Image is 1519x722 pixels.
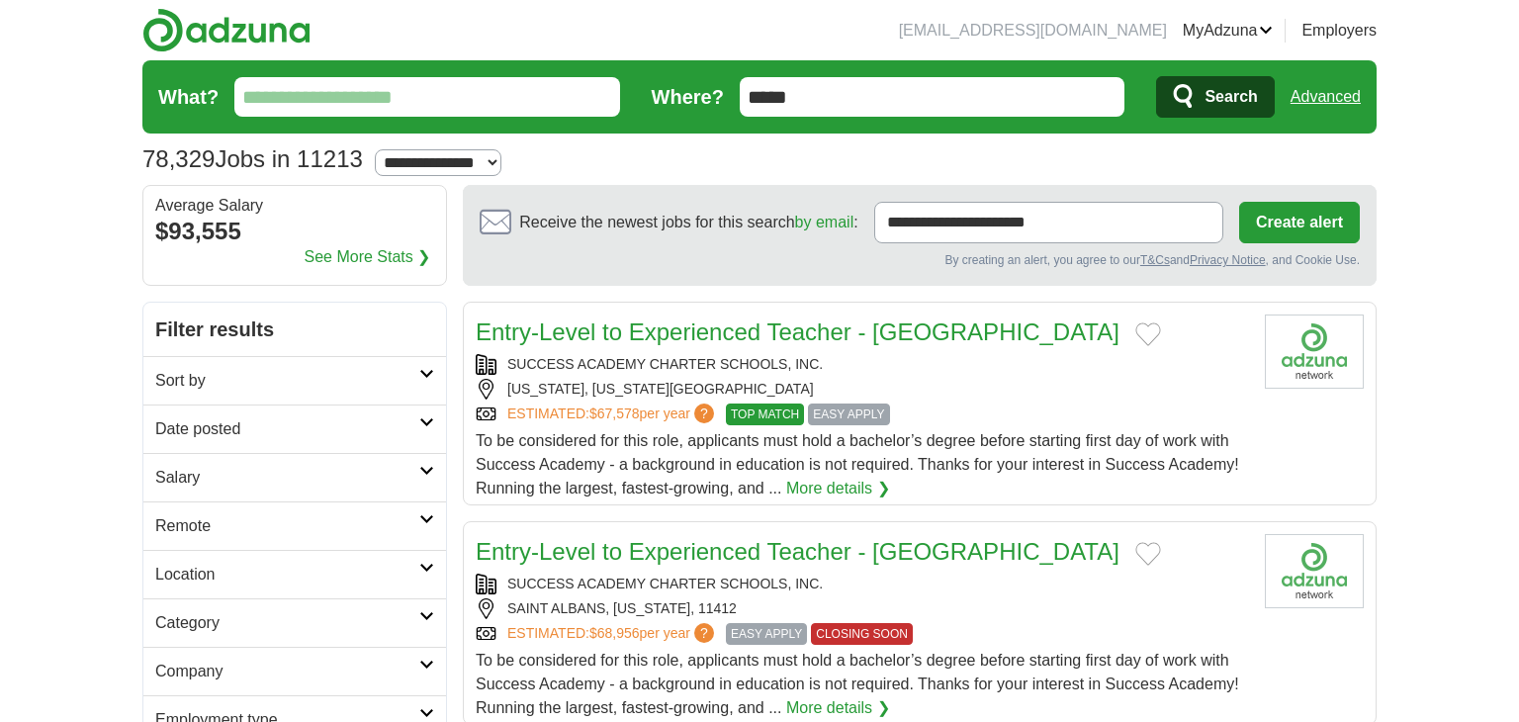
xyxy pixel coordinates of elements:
[507,404,718,425] a: ESTIMATED:$67,578per year?
[476,354,1249,375] div: SUCCESS ACADEMY CHARTER SCHOOLS, INC.
[476,538,1119,565] a: Entry-Level to Experienced Teacher - [GEOGRAPHIC_DATA]
[1183,19,1274,43] a: MyAdzuna
[480,251,1360,269] div: By creating an alert, you agree to our and , and Cookie Use.
[155,369,419,393] h2: Sort by
[143,356,446,405] a: Sort by
[476,574,1249,594] div: SUCCESS ACADEMY CHARTER SCHOOLS, INC.
[155,660,419,683] h2: Company
[158,82,219,112] label: What?
[155,198,434,214] div: Average Salary
[143,405,446,453] a: Date posted
[476,652,1239,716] span: To be considered for this role, applicants must hold a bachelor’s degree before starting first da...
[476,318,1119,345] a: Entry-Level to Experienced Teacher - [GEOGRAPHIC_DATA]
[476,432,1239,496] span: To be considered for this role, applicants must hold a bachelor’s degree before starting first da...
[811,623,913,645] span: CLOSING SOON
[142,145,363,172] h1: Jobs in 11213
[143,303,446,356] h2: Filter results
[155,417,419,441] h2: Date posted
[652,82,724,112] label: Where?
[143,501,446,550] a: Remote
[694,404,714,423] span: ?
[1135,542,1161,566] button: Add to favorite jobs
[1140,253,1170,267] a: T&Cs
[143,647,446,695] a: Company
[808,404,889,425] span: EASY APPLY
[899,19,1167,43] li: [EMAIL_ADDRESS][DOMAIN_NAME]
[305,245,431,269] a: See More Stats ❯
[726,404,804,425] span: TOP MATCH
[155,514,419,538] h2: Remote
[476,379,1249,400] div: [US_STATE], [US_STATE][GEOGRAPHIC_DATA]
[795,214,854,230] a: by email
[1265,534,1364,608] img: Company logo
[155,466,419,490] h2: Salary
[1135,322,1161,346] button: Add to favorite jobs
[476,598,1249,619] div: SAINT ALBANS, [US_STATE], 11412
[142,8,311,52] img: Adzuna logo
[507,623,718,645] a: ESTIMATED:$68,956per year?
[589,625,640,641] span: $68,956
[1205,77,1257,117] span: Search
[694,623,714,643] span: ?
[1190,253,1266,267] a: Privacy Notice
[519,211,857,234] span: Receive the newest jobs for this search :
[786,696,890,720] a: More details ❯
[1291,77,1361,117] a: Advanced
[589,406,640,421] span: $67,578
[726,623,807,645] span: EASY APPLY
[1265,315,1364,389] img: Company logo
[1239,202,1360,243] button: Create alert
[1156,76,1274,118] button: Search
[155,563,419,587] h2: Location
[155,611,419,635] h2: Category
[143,453,446,501] a: Salary
[786,477,890,500] a: More details ❯
[142,141,215,177] span: 78,329
[155,214,434,249] div: $93,555
[1301,19,1377,43] a: Employers
[143,598,446,647] a: Category
[143,550,446,598] a: Location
